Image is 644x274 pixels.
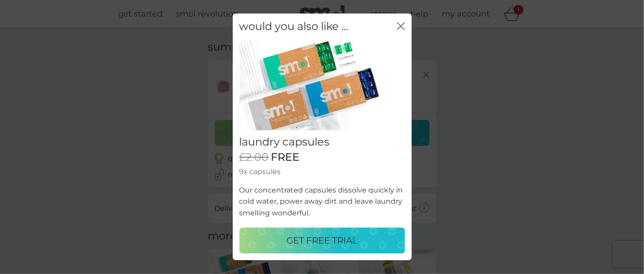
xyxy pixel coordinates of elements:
[271,151,300,164] span: FREE
[239,228,405,254] button: GET FREE TRIAL
[239,20,349,33] h2: would you also like ...
[397,22,405,31] button: close
[239,151,269,164] span: £2.00
[286,234,358,248] p: GET FREE TRIAL
[239,166,405,178] p: 9x capsules
[239,184,405,219] p: Our concentrated capsules dissolve quickly in cold water, power away dirt and leave laundry smell...
[239,136,405,149] h2: laundry capsules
